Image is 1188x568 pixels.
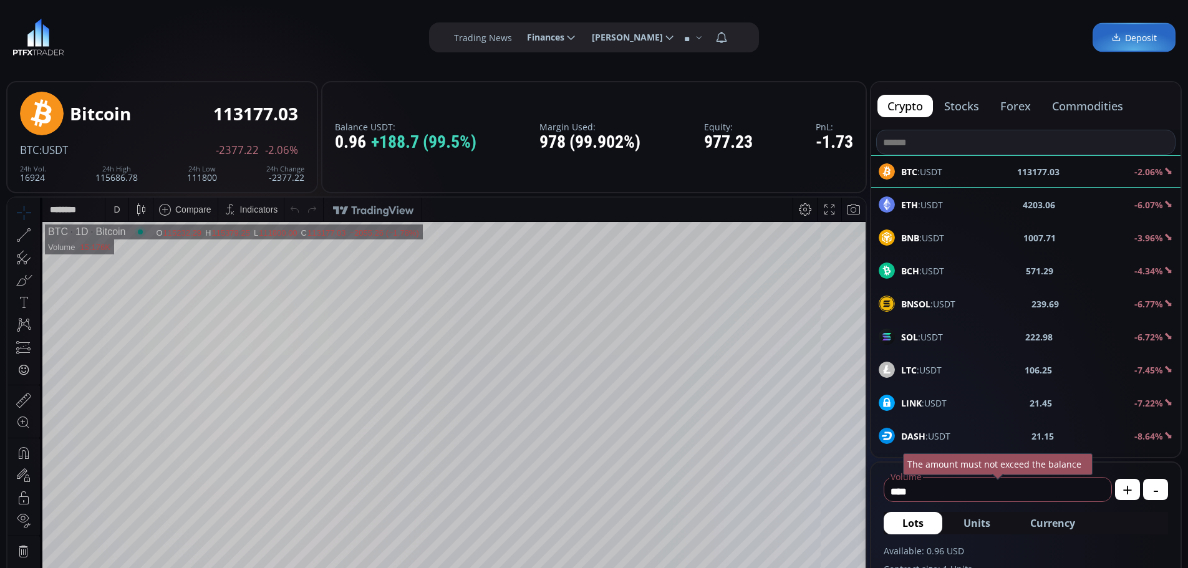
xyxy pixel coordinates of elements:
b: LTC [901,364,917,376]
div: Bitcoin [70,104,131,123]
b: 21.15 [1031,430,1054,443]
b: 571.29 [1026,264,1053,277]
span: Deposit [1111,31,1157,44]
div: C [294,31,300,40]
div: 1d [141,547,151,557]
label: Equity: [704,122,753,132]
span: :USDT [901,430,950,443]
div: Toggle Auto Scale [830,540,856,564]
img: LOGO [12,19,64,56]
div: Toggle Percentage [792,540,809,564]
span: :USDT [901,231,944,244]
div: 15.176K [72,45,102,54]
div: 977.23 [704,133,753,152]
div: 113177.03 [213,104,298,123]
b: BCH [901,265,919,277]
span: :USDT [901,297,955,310]
span: -2377.22 [216,145,259,156]
span: -2.06% [265,145,298,156]
span: [PERSON_NAME] [583,25,663,50]
div: -1.73 [816,133,853,152]
div: auto [834,547,851,557]
div: L [246,31,251,40]
div: 115232.29 [156,31,194,40]
b: SOL [901,331,918,343]
b: -4.34% [1134,265,1163,277]
div: 113177.03 [300,31,338,40]
div: 3m [81,547,93,557]
button: commodities [1042,95,1133,117]
div: 16924 [20,165,46,182]
span: Units [963,516,990,531]
div:  [11,166,21,178]
div: 1y [63,547,72,557]
div: 24h Vol. [20,165,46,173]
div: Bitcoin [80,29,118,40]
label: Balance USDT: [335,122,476,132]
label: Trading News [454,31,512,44]
div: 1m [102,547,113,557]
div: 0.96 [335,133,476,152]
span: :USDT [901,264,944,277]
button: Lots [884,512,942,534]
span: +188.7 (99.5%) [371,133,476,152]
b: DASH [901,430,925,442]
div: Market open [127,29,138,40]
b: 222.98 [1025,330,1053,344]
span: :USDT [901,198,943,211]
div: Volume [41,45,67,54]
div: Compare [168,7,204,17]
div: D [106,7,112,17]
div: 978 (99.902%) [539,133,640,152]
div: 24h Low [187,165,217,173]
div: Go to [167,540,187,564]
button: Currency [1012,512,1094,534]
span: BTC [20,143,39,157]
b: BNB [901,232,919,244]
b: BNSOL [901,298,930,310]
div: -2377.22 [266,165,304,182]
div: BTC [41,29,60,40]
div: H [198,31,204,40]
button: crypto [877,95,933,117]
a: Deposit [1093,23,1176,52]
div: 111800.00 [251,31,289,40]
div: 24h Change [266,165,304,173]
b: 106.25 [1025,363,1052,377]
div: 5d [123,547,133,557]
span: 14:27:13 (UTC) [716,547,776,557]
button: - [1143,479,1168,500]
button: stocks [934,95,989,117]
label: Available: 0.96 USD [884,544,1168,557]
div: 1D [60,29,80,40]
button: Units [945,512,1009,534]
b: LINK [901,397,922,409]
b: 239.69 [1031,297,1059,310]
div: −2055.26 (−1.78%) [342,31,411,40]
b: -8.64% [1134,430,1163,442]
span: :USDT [901,330,943,344]
span: Currency [1030,516,1075,531]
b: -7.45% [1134,364,1163,376]
span: :USDT [901,363,942,377]
b: -6.72% [1134,331,1163,343]
span: :USDT [901,397,947,410]
b: 4203.06 [1023,198,1055,211]
label: PnL: [816,122,853,132]
span: :USDT [39,143,68,157]
div: log [814,547,826,557]
button: + [1115,479,1140,500]
div: Toggle Log Scale [809,540,830,564]
span: Lots [902,516,924,531]
b: -6.77% [1134,298,1163,310]
div: 111800 [187,165,217,182]
b: -3.96% [1134,232,1163,244]
span: Finances [518,25,564,50]
b: -7.22% [1134,397,1163,409]
div: Indicators [233,7,271,17]
div: 115379.25 [204,31,242,40]
button: forex [990,95,1041,117]
div: O [148,31,155,40]
div: 5y [45,547,54,557]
